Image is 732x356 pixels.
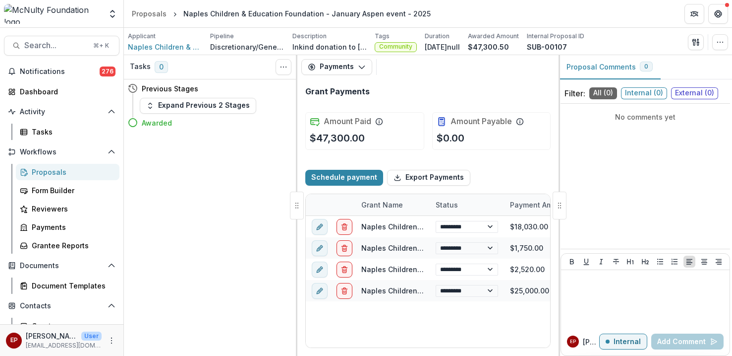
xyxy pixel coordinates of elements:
button: Align Center [698,256,710,268]
div: Grant Name [355,194,430,215]
button: Expand Previous 2 Stages [140,98,256,114]
button: Toggle View Cancelled Tasks [276,59,291,75]
div: Payments [32,222,112,232]
a: Form Builder [16,182,119,199]
div: Payment Amount [504,194,578,215]
button: delete [337,240,352,256]
button: Payments [301,59,372,75]
button: delete [337,261,352,277]
p: Description [292,32,327,41]
button: edit [312,283,328,298]
img: McNulty Foundation logo [4,4,102,24]
p: Tags [375,32,390,41]
div: Grant Name [355,200,409,210]
p: [PERSON_NAME] [583,337,599,347]
button: Open Workflows [4,144,119,160]
div: $18,030.00 [504,216,578,237]
span: 0 [155,61,168,73]
button: Underline [580,256,592,268]
div: Dashboard [20,86,112,97]
button: Get Help [708,4,728,24]
a: Naples Children & Education Foundation - January Aspen event - 2025 [361,286,609,295]
span: Contacts [20,302,104,310]
h4: Previous Stages [142,83,198,94]
div: Form Builder [32,185,112,196]
button: Open entity switcher [106,4,119,24]
span: Community [379,43,412,50]
span: Internal ( 0 ) [621,87,667,99]
a: Document Templates [16,278,119,294]
button: Heading 2 [639,256,651,268]
button: Search... [4,36,119,56]
h3: Tasks [130,63,151,71]
p: Discretionary/General [210,42,284,52]
span: External ( 0 ) [671,87,718,99]
a: Payments [16,219,119,235]
button: Internal [599,334,647,350]
button: Bold [566,256,578,268]
div: Proposals [132,8,167,19]
div: Status [430,194,504,215]
div: Grantee Reports [32,240,112,251]
a: Proposals [128,6,170,21]
div: Naples Children & Education Foundation - January Aspen event - 2025 [183,8,431,19]
div: Reviewers [32,204,112,214]
button: Bullet List [654,256,666,268]
span: 0 [644,63,648,70]
button: Open Contacts [4,298,119,314]
button: Notifications276 [4,64,119,79]
div: esther park [10,337,18,344]
p: Duration [425,32,450,41]
span: 276 [100,67,115,76]
a: Proposals [16,164,119,180]
p: Pipeline [210,32,234,41]
h2: Grant Payments [305,87,370,96]
div: esther park [570,339,576,344]
p: Internal [614,338,641,346]
span: Workflows [20,148,104,156]
button: Schedule payment [305,170,383,186]
div: Proposals [32,167,112,177]
span: Documents [20,262,104,270]
p: No comments yet [564,112,726,122]
button: edit [312,218,328,234]
button: Export Payments [387,170,470,186]
h2: Amount Payable [450,117,512,126]
span: Search... [24,41,87,50]
p: $47,300.50 [468,42,509,52]
div: $2,520.00 [504,259,578,280]
a: Grantees [16,318,119,334]
p: SUB-00107 [527,42,567,52]
button: Add Comment [651,334,724,350]
div: Tasks [32,127,112,137]
a: Reviewers [16,201,119,217]
div: Grantees [32,321,112,331]
p: Inkind donation to [PERSON_NAME] Events [292,42,367,52]
p: $0.00 [437,131,464,145]
div: $25,000.00 [504,280,578,301]
a: Tasks [16,124,119,140]
button: Heading 1 [624,256,636,268]
a: Naples Children & Education Foundation - January Aspen event - 2025 [361,244,609,252]
p: Awarded Amount [468,32,519,41]
p: [DATE]null [425,42,460,52]
p: User [81,332,102,341]
div: Status [430,200,464,210]
p: [PERSON_NAME] [26,331,77,341]
button: Align Right [713,256,725,268]
nav: breadcrumb [128,6,435,21]
p: $47,300.00 [310,131,365,145]
button: Strike [610,256,622,268]
p: [EMAIL_ADDRESS][DOMAIN_NAME] [26,341,102,350]
a: Naples Children & Education Foundation - January Aspen event - 2025 [361,265,609,274]
button: Open Documents [4,258,119,274]
div: $1,750.00 [504,237,578,259]
a: Grantee Reports [16,237,119,254]
button: edit [312,261,328,277]
button: More [106,335,117,347]
h2: Amount Paid [324,117,371,126]
button: Ordered List [669,256,680,268]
